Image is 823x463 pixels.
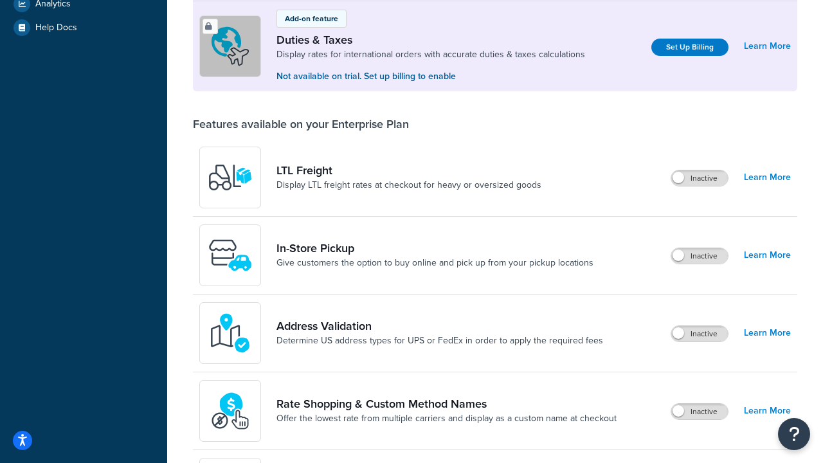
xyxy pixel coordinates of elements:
a: Set Up Billing [651,39,728,56]
label: Inactive [671,248,728,264]
a: Determine US address types for UPS or FedEx in order to apply the required fees [276,334,603,347]
a: Learn More [744,168,791,186]
img: kIG8fy0lQAAAABJRU5ErkJggg== [208,311,253,356]
a: Learn More [744,324,791,342]
img: icon-duo-feat-rate-shopping-ecdd8bed.png [208,388,253,433]
a: Duties & Taxes [276,33,585,47]
a: Address Validation [276,319,603,333]
a: Learn More [744,402,791,420]
a: Offer the lowest rate from multiple carriers and display as a custom name at checkout [276,412,617,425]
button: Open Resource Center [778,418,810,450]
a: Display rates for international orders with accurate duties & taxes calculations [276,48,585,61]
label: Inactive [671,170,728,186]
a: Learn More [744,37,791,55]
a: LTL Freight [276,163,541,177]
label: Inactive [671,326,728,341]
label: Inactive [671,404,728,419]
img: y79ZsPf0fXUFUhFXDzUgf+ktZg5F2+ohG75+v3d2s1D9TjoU8PiyCIluIjV41seZevKCRuEjTPPOKHJsQcmKCXGdfprl3L4q7... [208,155,253,200]
a: Display LTL freight rates at checkout for heavy or oversized goods [276,179,541,192]
a: Rate Shopping & Custom Method Names [276,397,617,411]
img: wfgcfpwTIucLEAAAAASUVORK5CYII= [208,233,253,278]
a: Learn More [744,246,791,264]
a: In-Store Pickup [276,241,593,255]
span: Help Docs [35,23,77,33]
p: Add-on feature [285,13,338,24]
p: Not available on trial. Set up billing to enable [276,69,585,84]
a: Give customers the option to buy online and pick up from your pickup locations [276,257,593,269]
div: Features available on your Enterprise Plan [193,117,409,131]
a: Help Docs [10,16,158,39]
